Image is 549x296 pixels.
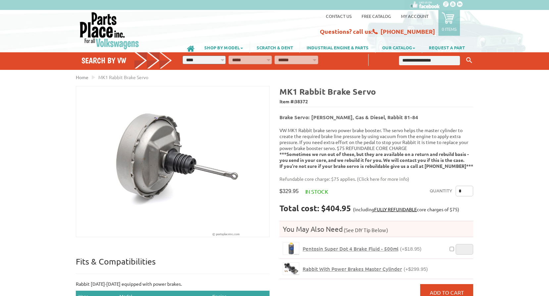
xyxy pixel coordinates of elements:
[343,227,388,233] span: (See DIY Tip Below)
[98,74,148,80] span: MK1 Rabbit Brake Servo
[295,98,308,104] span: 38372
[326,13,352,19] a: Contact us
[438,10,460,36] a: 0 items
[375,42,422,53] a: OUR CATALOG
[400,246,422,252] span: (+$18.95)
[303,246,422,252] a: Pentosin Super Dot 4 Brake Fluid - 500ml(+$18.95)
[353,206,459,212] span: (including core charges of $75)
[362,13,391,19] a: Free Catalog
[279,127,473,169] p: VW MK1 Rabbit brake servo power brake booster. The servo helps the master cylinder to create the ...
[283,242,299,255] img: Pentosin Super Dot 4 Brake Fluid - 500ml
[430,289,464,296] span: Add to Cart
[303,245,398,252] span: Pentosin Super Dot 4 Brake Fluid - 500ml
[76,74,88,80] a: Home
[250,42,300,53] a: SCRATCH & DENT
[303,266,428,272] a: Rabbit With Power Brakes Master Cylinder(+$299.95)
[283,262,299,275] a: Rabbit With Power Brakes Master Cylinder
[430,186,452,196] label: Quantity
[279,151,473,169] b: ***Sometimes we run out of these, but they are available on a return and rebuild basis - you send...
[198,42,250,53] a: SHOP BY MODEL
[442,26,457,32] p: 0 items
[279,175,468,182] p: Refundable core charge: $75 applies. ( )
[404,266,428,272] span: (+$299.95)
[81,56,172,65] h4: Search by VW
[279,188,299,194] span: $329.95
[401,13,428,19] a: My Account
[305,188,328,195] span: In stock
[279,97,473,107] span: Item #:
[283,263,299,275] img: Rabbit With Power Brakes Master Cylinder
[359,176,408,182] a: Click here for more info
[279,203,351,213] strong: Total cost: $404.95
[279,114,418,121] b: Brake Servo: [PERSON_NAME], Gas & Diesel, Rabbit 81-84
[279,86,376,97] b: MK1 Rabbit Brake Servo
[422,42,472,53] a: REQUEST A PART
[76,256,270,274] p: Fits & Compatibilities
[79,12,140,50] img: Parts Place Inc!
[76,86,269,237] img: MK1 Rabbit Brake Servo
[303,266,402,272] span: Rabbit With Power Brakes Master Cylinder
[300,42,375,53] a: INDUSTRIAL ENGINE & PARTS
[76,280,270,287] p: Rabbit [DATE]-[DATE] equipped with power brakes.
[374,206,417,212] a: FULLY REFUNDABLE
[279,224,473,233] h4: You May Also Need
[464,55,474,66] button: Keyword Search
